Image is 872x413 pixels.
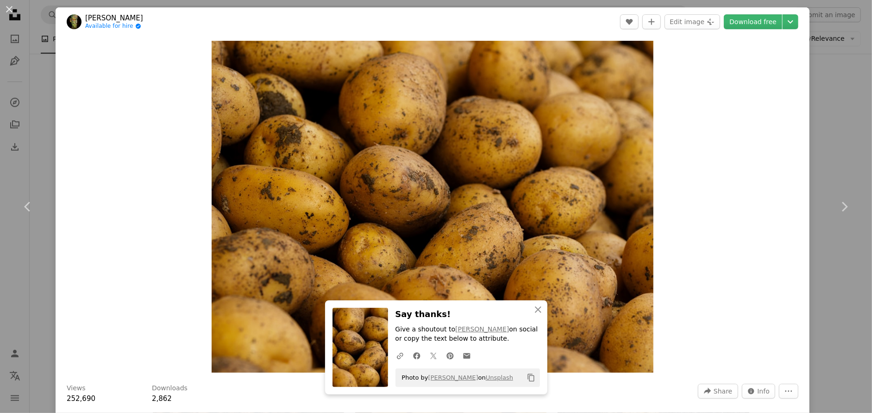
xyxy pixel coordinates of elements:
[442,346,458,365] a: Share on Pinterest
[816,162,872,251] a: Next
[67,394,95,403] span: 252,690
[67,14,82,29] img: Go to engin akyurt's profile
[642,14,661,29] button: Add to Collection
[408,346,425,365] a: Share on Facebook
[85,23,143,30] a: Available for hire
[455,325,509,333] a: [PERSON_NAME]
[152,394,172,403] span: 2,862
[152,384,188,393] h3: Downloads
[212,41,654,373] button: Zoom in on this image
[212,41,654,373] img: a pile of potatoes with dirt on them
[395,308,540,321] h3: Say thanks!
[758,384,770,398] span: Info
[85,13,143,23] a: [PERSON_NAME]
[425,346,442,365] a: Share on Twitter
[783,14,798,29] button: Choose download size
[428,374,478,381] a: [PERSON_NAME]
[395,325,540,343] p: Give a shoutout to on social or copy the text below to attribute.
[67,384,86,393] h3: Views
[698,384,738,399] button: Share this image
[724,14,782,29] a: Download free
[665,14,720,29] button: Edit image
[458,346,475,365] a: Share over email
[397,370,514,385] span: Photo by on
[486,374,513,381] a: Unsplash
[742,384,776,399] button: Stats about this image
[714,384,732,398] span: Share
[779,384,798,399] button: More Actions
[523,370,539,386] button: Copy to clipboard
[620,14,639,29] button: Like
